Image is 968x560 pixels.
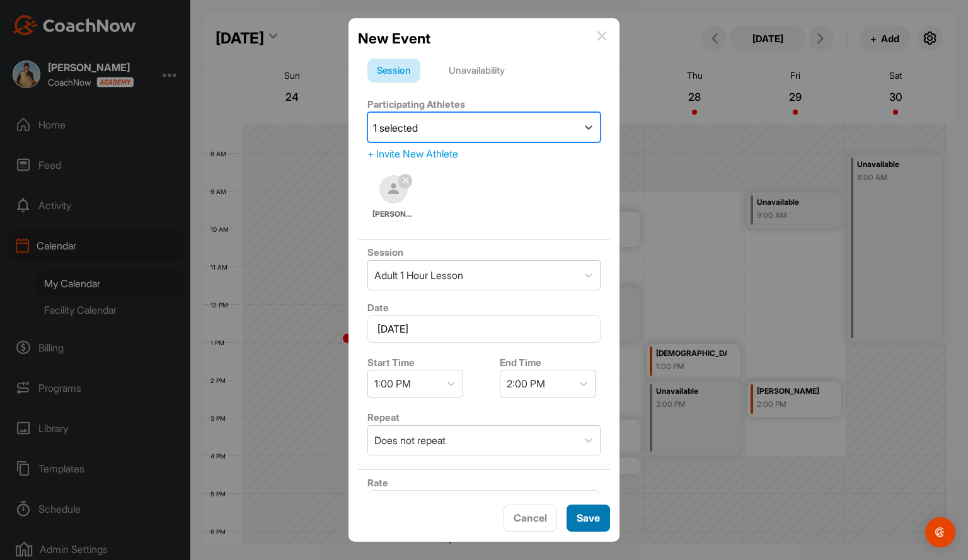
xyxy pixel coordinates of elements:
label: Session [367,246,403,258]
img: default-ef6cabf814de5a2bf16c804365e32c732080f9872bdf737d349900a9daf73cf9.png [379,175,408,203]
label: Rate [367,477,388,489]
img: info [597,31,607,41]
h2: New Event [358,28,430,49]
input: Select Date [367,315,601,343]
div: Adult 1 Hour Lesson [374,268,463,283]
div: 1 selected [373,120,418,135]
div: Open Intercom Messenger [925,517,955,547]
label: Start Time [367,357,415,369]
label: Participating Athletes [367,98,465,110]
button: Cancel [504,505,557,532]
div: 1:00 PM [374,376,411,391]
div: 2:00 PM [507,376,545,391]
label: Date [367,302,389,314]
div: Session [367,59,420,83]
label: End Time [500,357,541,369]
div: Unavailability [439,59,514,83]
button: Save [567,505,610,532]
label: Repeat [367,411,400,423]
input: 0 [367,490,601,518]
span: [PERSON_NAME] [372,209,415,220]
div: Does not repeat [374,433,446,448]
div: + Invite New Athlete [367,146,601,161]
